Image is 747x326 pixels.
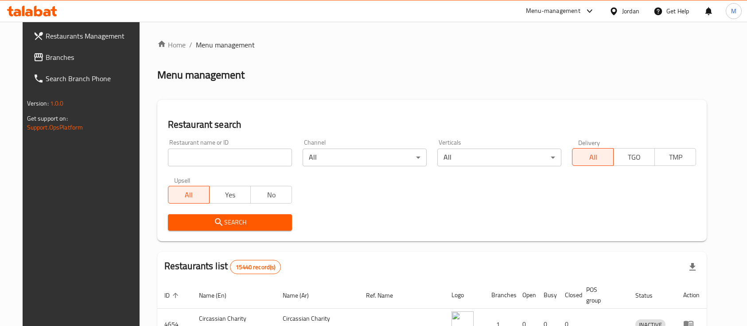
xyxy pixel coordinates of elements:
th: Closed [558,282,579,309]
h2: Restaurants list [164,259,281,274]
h2: Menu management [157,68,245,82]
a: Branches [26,47,148,68]
span: Branches [46,52,140,63]
div: Export file [682,256,703,278]
span: Name (Ar) [283,290,320,301]
a: Home [157,39,186,50]
span: 15440 record(s) [230,263,280,271]
span: Yes [213,189,247,201]
label: Delivery [578,139,600,145]
span: M [731,6,736,16]
span: Restaurants Management [46,31,140,41]
button: Search [168,214,292,231]
span: Status [635,290,664,301]
div: Menu-management [526,6,580,16]
span: Search Branch Phone [46,73,140,84]
span: Menu management [196,39,255,50]
div: Total records count [230,260,281,274]
span: 1.0.0 [50,98,64,109]
button: Yes [209,186,251,204]
button: TGO [613,148,655,166]
span: TMP [658,151,693,164]
button: No [250,186,292,204]
label: Upsell [174,177,191,183]
span: ID [164,290,181,301]
a: Support.OpsPlatform [27,122,83,133]
span: POS group [586,284,618,306]
span: Name (En) [199,290,238,301]
a: Search Branch Phone [26,68,148,89]
span: Ref. Name [366,290,405,301]
button: TMP [654,148,696,166]
div: All [437,149,561,166]
th: Open [515,282,537,309]
nav: breadcrumb [157,39,707,50]
span: TGO [617,151,651,164]
span: Search [175,217,285,228]
span: No [254,189,288,201]
div: Jordan [622,6,639,16]
button: All [168,186,210,204]
div: All [303,149,427,166]
span: All [576,151,610,164]
span: Get support on: [27,113,68,124]
a: Restaurants Management [26,25,148,47]
span: Version: [27,98,49,109]
h2: Restaurant search [168,118,696,131]
th: Busy [537,282,558,309]
th: Action [676,282,707,309]
li: / [189,39,192,50]
th: Logo [444,282,484,309]
th: Branches [484,282,515,309]
input: Search for restaurant name or ID.. [168,149,292,166]
button: All [572,148,614,166]
span: All [172,189,206,201]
